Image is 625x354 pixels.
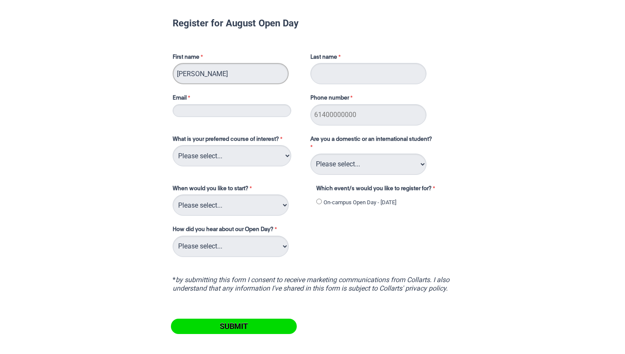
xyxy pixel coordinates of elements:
[173,226,279,236] label: How did you hear about our Open Day?
[324,198,396,207] label: On-campus Open Day - [DATE]
[173,185,308,195] label: When would you like to start?
[173,194,289,216] select: When would you like to start?
[173,63,289,84] input: First name
[173,276,449,292] i: by submitting this form I consent to receive marketing communications from Collarts. I also under...
[310,154,426,175] select: Are you a domestic or an international student?
[316,185,446,195] label: Which event/s would you like to register for?
[173,19,452,27] h1: Register for August Open Day
[173,145,291,166] select: What is your preferred course of interest?
[310,63,426,84] input: Last name
[173,53,302,63] label: First name
[173,104,291,117] input: Email
[310,94,355,104] label: Phone number
[310,104,426,126] input: Phone number
[310,53,343,63] label: Last name
[173,94,302,104] label: Email
[173,135,302,146] label: What is your preferred course of interest?
[310,137,432,142] span: Are you a domestic or an international student?
[171,319,297,334] input: Submit
[173,236,289,257] select: How did you hear about our Open Day?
